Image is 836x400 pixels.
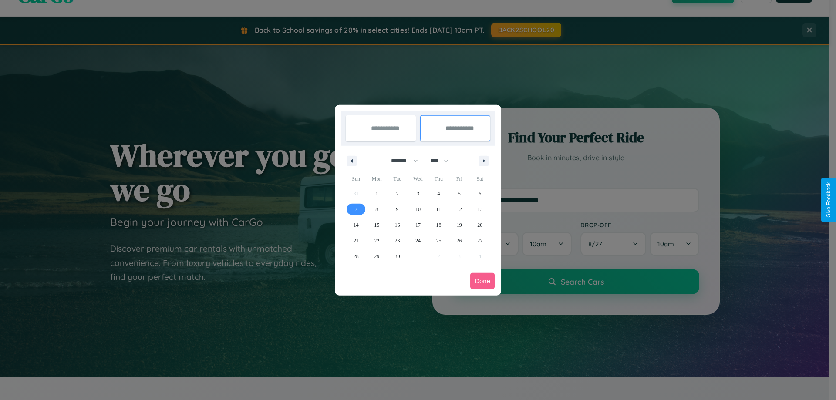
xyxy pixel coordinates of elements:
[428,233,449,249] button: 25
[366,233,387,249] button: 22
[355,202,357,217] span: 7
[354,233,359,249] span: 21
[395,233,400,249] span: 23
[346,249,366,264] button: 28
[366,202,387,217] button: 8
[470,202,490,217] button: 13
[436,217,441,233] span: 18
[477,217,482,233] span: 20
[428,172,449,186] span: Thu
[436,202,442,217] span: 11
[387,186,408,202] button: 2
[479,186,481,202] span: 6
[387,233,408,249] button: 23
[396,186,399,202] span: 2
[436,233,441,249] span: 25
[477,233,482,249] span: 27
[346,202,366,217] button: 7
[428,217,449,233] button: 18
[449,233,469,249] button: 26
[449,172,469,186] span: Fri
[375,202,378,217] span: 8
[449,217,469,233] button: 19
[470,186,490,202] button: 6
[417,186,419,202] span: 3
[457,233,462,249] span: 26
[408,186,428,202] button: 3
[437,186,440,202] span: 4
[415,233,421,249] span: 24
[449,186,469,202] button: 5
[408,172,428,186] span: Wed
[366,249,387,264] button: 29
[428,202,449,217] button: 11
[374,249,379,264] span: 29
[470,273,495,289] button: Done
[354,217,359,233] span: 14
[395,249,400,264] span: 30
[396,202,399,217] span: 9
[387,217,408,233] button: 16
[395,217,400,233] span: 16
[387,202,408,217] button: 9
[346,233,366,249] button: 21
[457,202,462,217] span: 12
[387,249,408,264] button: 30
[415,202,421,217] span: 10
[428,186,449,202] button: 4
[470,172,490,186] span: Sat
[449,202,469,217] button: 12
[457,217,462,233] span: 19
[374,233,379,249] span: 22
[366,172,387,186] span: Mon
[366,186,387,202] button: 1
[458,186,461,202] span: 5
[375,186,378,202] span: 1
[470,217,490,233] button: 20
[408,233,428,249] button: 24
[354,249,359,264] span: 28
[470,233,490,249] button: 27
[415,217,421,233] span: 17
[477,202,482,217] span: 13
[408,217,428,233] button: 17
[366,217,387,233] button: 15
[408,202,428,217] button: 10
[346,172,366,186] span: Sun
[346,217,366,233] button: 14
[826,182,832,218] div: Give Feedback
[387,172,408,186] span: Tue
[374,217,379,233] span: 15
